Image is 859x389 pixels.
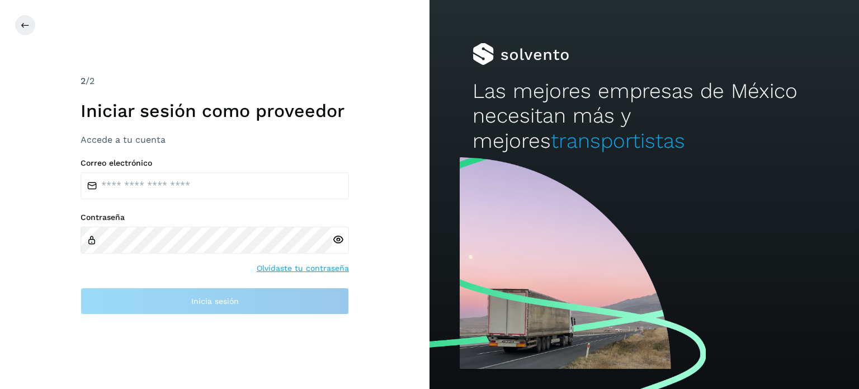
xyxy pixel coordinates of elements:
[81,74,349,88] div: /2
[257,263,349,274] a: Olvidaste tu contraseña
[81,134,349,145] h3: Accede a tu cuenta
[551,129,685,153] span: transportistas
[81,213,349,222] label: Contraseña
[81,158,349,168] label: Correo electrónico
[81,100,349,121] h1: Iniciar sesión como proveedor
[81,76,86,86] span: 2
[81,288,349,315] button: Inicia sesión
[191,297,239,305] span: Inicia sesión
[473,79,816,153] h2: Las mejores empresas de México necesitan más y mejores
